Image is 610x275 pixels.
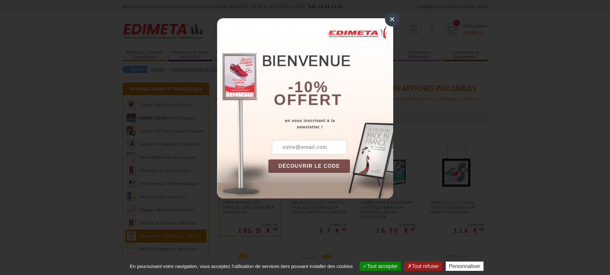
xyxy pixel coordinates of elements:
input: votre@email.com [272,140,347,155]
button: DÉCOUVRIR LE CODE [268,159,350,173]
font: offert [274,91,342,108]
div: × [385,12,400,27]
span: En poursuivant votre navigation, vous acceptez l'utilisation de services tiers pouvant installer ... [126,263,356,269]
b: -10% [288,78,329,95]
div: en vous inscrivant à la newsletter ! [268,117,393,130]
button: Tout accepter [360,262,401,271]
button: Tout refuser [404,262,442,271]
button: Personnaliser (fenêtre modale) [446,262,484,271]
